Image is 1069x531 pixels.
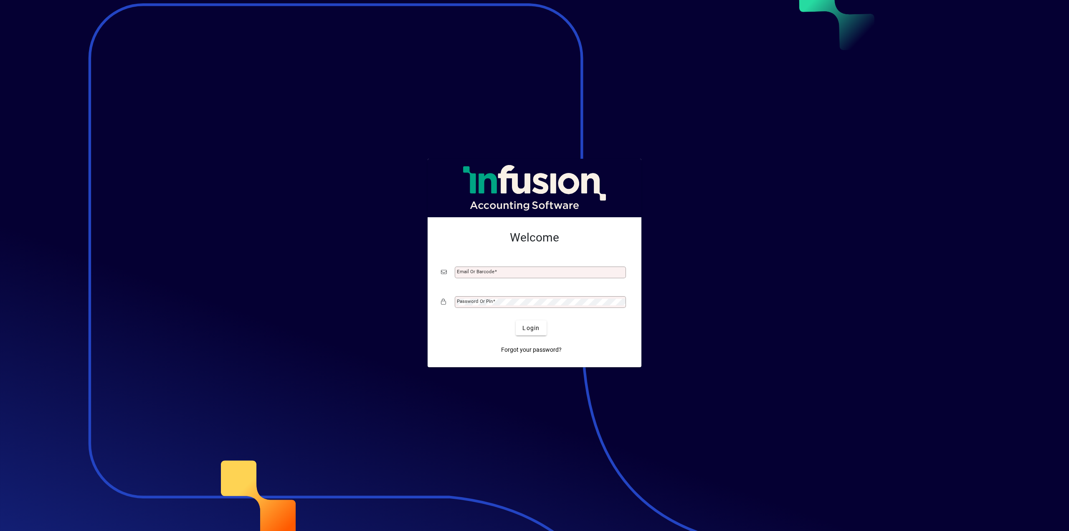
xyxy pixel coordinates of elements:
[457,269,494,274] mat-label: Email or Barcode
[501,346,562,354] span: Forgot your password?
[498,342,565,357] a: Forgot your password?
[457,298,493,304] mat-label: Password or Pin
[441,231,628,245] h2: Welcome
[522,324,540,333] span: Login
[516,320,546,335] button: Login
